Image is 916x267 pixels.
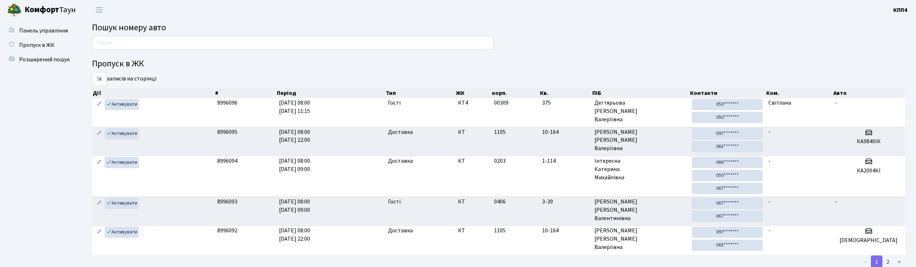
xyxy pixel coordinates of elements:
a: Редагувати [95,128,104,139]
span: - [768,227,771,235]
span: Гості [388,198,401,206]
span: Доставка [388,157,413,165]
span: Розширений пошук [19,56,70,64]
a: Активувати [105,198,139,209]
h5: КА9840ІК [835,138,902,145]
span: Панель управління [19,27,68,35]
span: - [768,198,771,206]
a: Редагувати [95,198,104,209]
span: 00309 [494,99,509,107]
span: КТ4 [458,99,488,107]
a: Редагувати [95,157,104,168]
span: 0203 [494,157,506,165]
span: 1-114 [542,157,589,165]
a: Активувати [105,128,139,139]
span: [DATE] 08:00 [DATE] 22:00 [279,128,310,144]
span: КТ [458,227,488,235]
span: [DATE] 08:00 [DATE] 09:00 [279,198,310,214]
th: Авто [833,88,906,98]
th: Дії [92,88,214,98]
a: Пропуск в ЖК [4,38,76,52]
th: Ком. [765,88,832,98]
span: - [835,99,837,107]
span: [PERSON_NAME] [PERSON_NAME] Валеріївна [594,128,686,153]
h5: [DEMOGRAPHIC_DATA] [835,237,902,244]
a: Активувати [105,99,139,110]
a: КПП4 [893,6,907,14]
span: КТ [458,157,488,165]
span: 8996095 [217,128,237,136]
span: 8996092 [217,227,237,235]
span: Гості [388,99,401,107]
span: Світлана [768,99,791,107]
a: Панель управління [4,23,76,38]
button: Переключити навігацію [90,4,108,16]
span: [PERSON_NAME] [PERSON_NAME] Валентинівна [594,198,686,223]
span: Пропуск в ЖК [19,41,54,49]
span: 8996096 [217,99,237,107]
a: Редагувати [95,227,104,238]
span: Доставка [388,128,413,136]
b: Комфорт [25,4,59,16]
select: записів на сторінці [92,72,106,86]
h5: КА2004КІ [835,167,902,174]
span: 1105 [494,128,506,136]
input: Пошук [92,36,493,50]
span: 0406 [494,198,506,206]
span: - [768,157,771,165]
span: [DATE] 08:00 [DATE] 22:00 [279,227,310,243]
th: ПІБ [592,88,689,98]
span: [DATE] 08:00 [DATE] 09:00 [279,157,310,173]
a: Редагувати [95,99,104,110]
a: Активувати [105,157,139,168]
th: ЖК [455,88,491,98]
span: 8996093 [217,198,237,206]
th: Кв. [539,88,592,98]
span: - [835,198,837,206]
th: Період [276,88,385,98]
label: записів на сторінці [92,72,156,86]
span: 375 [542,99,589,107]
th: корп. [491,88,539,98]
span: Інтересна Катерина Михайлівна [594,157,686,182]
span: 1105 [494,227,506,235]
span: 10-164 [542,128,589,136]
span: - [768,128,771,136]
span: [DATE] 08:00 [DATE] 11:15 [279,99,310,115]
span: 3-39 [542,198,589,206]
span: 10-164 [542,227,589,235]
span: КТ [458,128,488,136]
h4: Пропуск в ЖК [92,59,905,69]
span: Дегтярьова [PERSON_NAME] Валеріївна [594,99,686,124]
th: Тип [385,88,455,98]
span: Доставка [388,227,413,235]
span: Таун [25,4,76,16]
a: Розширений пошук [4,52,76,67]
span: КТ [458,198,488,206]
span: 8996094 [217,157,237,165]
th: # [214,88,276,98]
img: logo.png [7,3,22,17]
th: Контакти [689,88,765,98]
span: [PERSON_NAME] [PERSON_NAME] Валеріївна [594,227,686,251]
a: Активувати [105,227,139,238]
span: Пошук номеру авто [92,21,166,34]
